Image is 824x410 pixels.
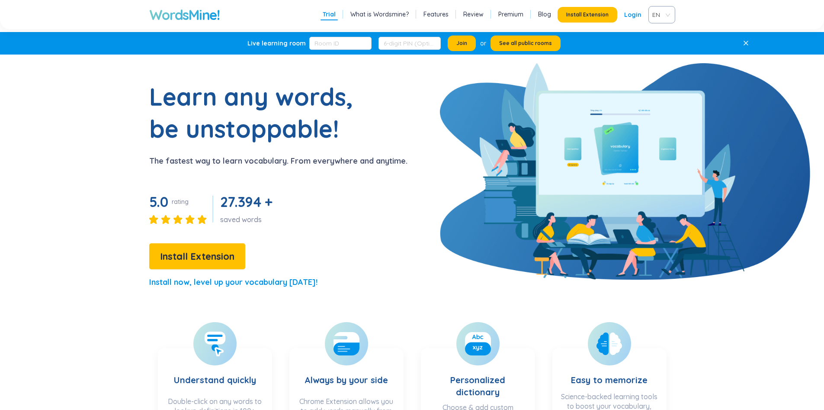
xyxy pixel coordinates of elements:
a: Blog [538,10,551,19]
button: Install Extension [558,7,617,23]
span: Install Extension [160,249,234,264]
h1: Learn any words, be unstoppable! [149,81,366,145]
a: Login [624,7,641,23]
a: What is Wordsmine? [350,10,409,19]
span: Join [456,40,467,47]
h3: Understand quickly [174,357,256,392]
span: 5.0 [149,193,168,210]
div: rating [172,197,189,206]
a: Install Extension [149,253,245,261]
p: Install now, level up your vocabulary [DATE]! [149,276,317,288]
button: See all public rooms [491,36,561,51]
button: Install Extension [149,243,245,269]
span: VIE [652,8,668,21]
h3: Personalized dictionary [430,357,526,398]
div: Live learning room [247,39,306,48]
input: Room ID [309,37,372,50]
h3: Easy to memorize [571,357,648,387]
a: Features [423,10,449,19]
p: The fastest way to learn vocabulary. From everywhere and anytime. [149,155,407,167]
div: or [480,39,486,48]
a: Premium [498,10,523,19]
a: Trial [323,10,336,19]
a: WordsMine! [149,6,220,23]
button: Join [448,36,476,51]
span: 27.394 + [220,193,273,210]
input: 6-digit PIN (Optional) [378,37,441,50]
span: Install Extension [566,11,609,18]
a: Review [463,10,484,19]
div: saved words [220,215,276,224]
span: See all public rooms [499,40,552,47]
h3: Always by your side [305,357,388,392]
